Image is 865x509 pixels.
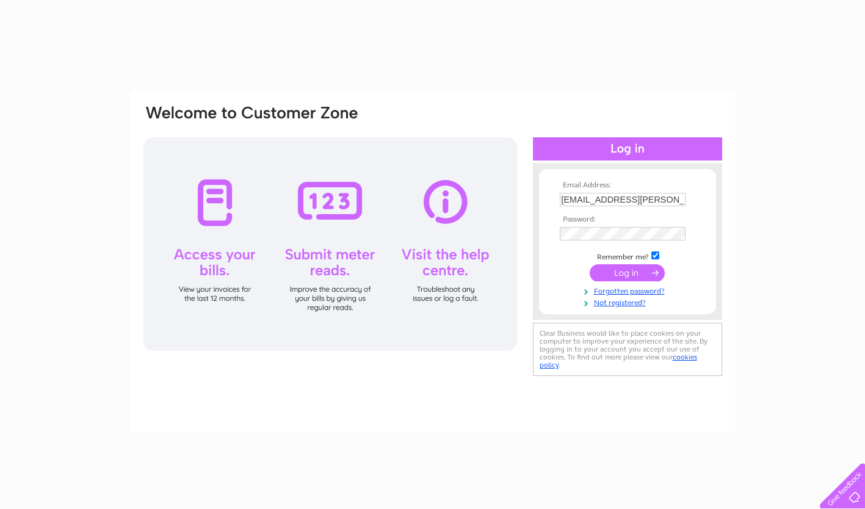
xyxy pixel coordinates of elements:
a: Not registered? [560,296,698,308]
a: cookies policy [540,353,697,369]
th: Password: [557,215,698,224]
td: Remember me? [557,250,698,262]
div: Clear Business would like to place cookies on your computer to improve your experience of the sit... [533,323,722,376]
input: Submit [590,264,665,281]
a: Forgotten password? [560,284,698,296]
th: Email Address: [557,181,698,190]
